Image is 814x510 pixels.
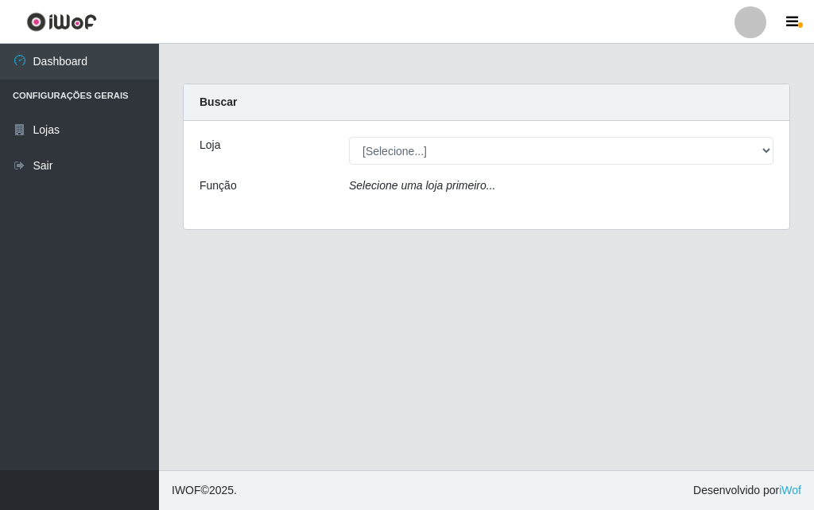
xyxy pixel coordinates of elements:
span: IWOF [172,484,201,496]
span: © 2025 . [172,482,237,499]
a: iWof [779,484,801,496]
label: Loja [200,137,220,154]
span: Desenvolvido por [693,482,801,499]
label: Função [200,177,237,194]
strong: Buscar [200,95,237,108]
img: CoreUI Logo [26,12,97,32]
i: Selecione uma loja primeiro... [349,179,495,192]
